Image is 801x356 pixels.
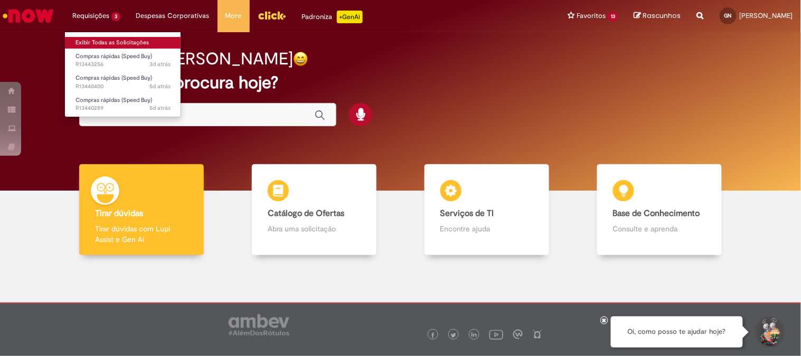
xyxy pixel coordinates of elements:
span: Favoritos [577,11,606,21]
img: logo_footer_youtube.png [489,327,503,341]
p: Tirar dúvidas com Lupi Assist e Gen Ai [95,223,188,245]
p: Encontre ajuda [440,223,533,234]
span: Requisições [72,11,109,21]
span: Compras rápidas (Speed Buy) [76,74,152,82]
b: Base de Conhecimento [613,208,700,219]
img: logo_footer_facebook.png [430,333,436,338]
span: Compras rápidas (Speed Buy) [76,52,152,60]
span: Rascunhos [643,11,681,21]
img: logo_footer_naosei.png [533,330,542,339]
h2: Boa tarde, [PERSON_NAME] [79,50,293,68]
a: Aberto R13443256 : Compras rápidas (Speed Buy) [65,51,181,70]
img: ServiceNow [1,5,55,26]
a: Aberto R13440289 : Compras rápidas (Speed Buy) [65,95,181,114]
b: Serviços de TI [440,208,494,219]
span: Compras rápidas (Speed Buy) [76,96,152,104]
a: Base de Conhecimento Consulte e aprenda [573,164,746,256]
h2: O que você procura hoje? [79,73,721,92]
span: 3 [111,12,120,21]
div: Padroniza [302,11,363,23]
span: R13443256 [76,60,171,69]
a: Aberto R13440400 : Compras rápidas (Speed Buy) [65,72,181,92]
a: Serviços de TI Encontre ajuda [401,164,573,256]
button: Iniciar Conversa de Suporte [753,316,785,348]
time: 25/08/2025 10:07:27 [149,60,171,68]
p: +GenAi [337,11,363,23]
span: GN [724,12,732,19]
span: 5d atrás [149,104,171,112]
a: Catálogo de Ofertas Abra uma solicitação [228,164,401,256]
img: logo_footer_twitter.png [451,333,456,338]
span: R13440400 [76,82,171,91]
b: Tirar dúvidas [95,208,143,219]
img: click_logo_yellow_360x200.png [258,7,286,23]
p: Consulte e aprenda [613,223,706,234]
span: [PERSON_NAME] [740,11,793,20]
img: logo_footer_ambev_rotulo_gray.png [229,314,289,335]
span: More [225,11,242,21]
span: R13440289 [76,104,171,113]
span: 13 [608,12,618,21]
p: Abra uma solicitação [268,223,361,234]
div: Oi, como posso te ajudar hoje? [611,316,743,348]
span: Despesas Corporativas [136,11,210,21]
span: 5d atrás [149,82,171,90]
span: 3d atrás [149,60,171,68]
img: logo_footer_linkedin.png [472,332,477,339]
time: 22/08/2025 15:17:48 [149,82,171,90]
b: Catálogo de Ofertas [268,208,344,219]
time: 22/08/2025 14:55:40 [149,104,171,112]
img: happy-face.png [293,51,308,67]
ul: Requisições [64,32,181,117]
a: Exibir Todas as Solicitações [65,37,181,49]
img: logo_footer_workplace.png [513,330,523,339]
a: Rascunhos [634,11,681,21]
a: Tirar dúvidas Tirar dúvidas com Lupi Assist e Gen Ai [55,164,228,256]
